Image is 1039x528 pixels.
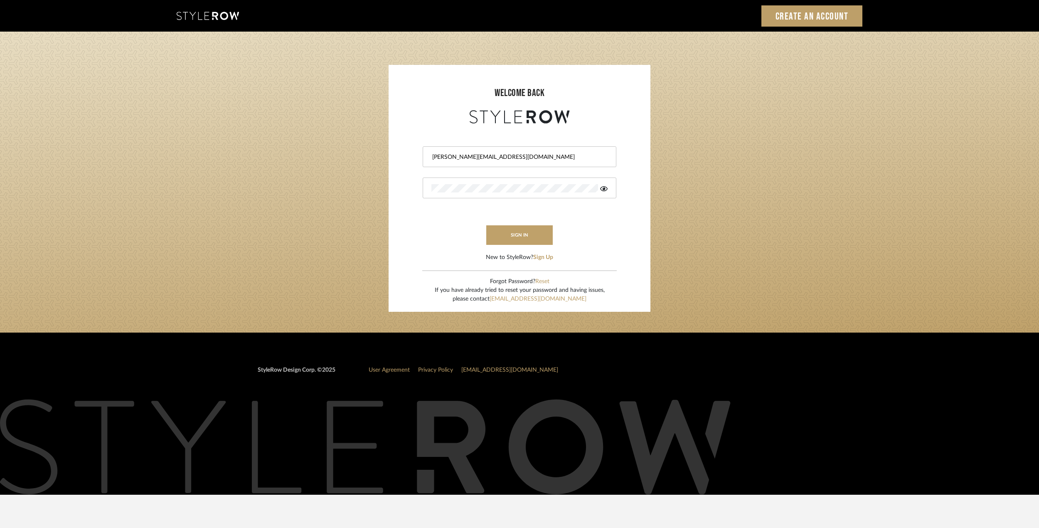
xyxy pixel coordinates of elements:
[486,253,553,262] div: New to StyleRow?
[397,86,642,101] div: welcome back
[761,5,863,27] a: Create an Account
[490,296,586,302] a: [EMAIL_ADDRESS][DOMAIN_NAME]
[461,367,558,373] a: [EMAIL_ADDRESS][DOMAIN_NAME]
[258,366,335,381] div: StyleRow Design Corp. ©2025
[435,277,605,286] div: Forgot Password?
[533,253,553,262] button: Sign Up
[431,153,606,161] input: Email Address
[435,286,605,303] div: If you have already tried to reset your password and having issues, please contact
[369,367,410,373] a: User Agreement
[418,367,453,373] a: Privacy Policy
[486,225,553,245] button: sign in
[535,277,549,286] button: Reset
